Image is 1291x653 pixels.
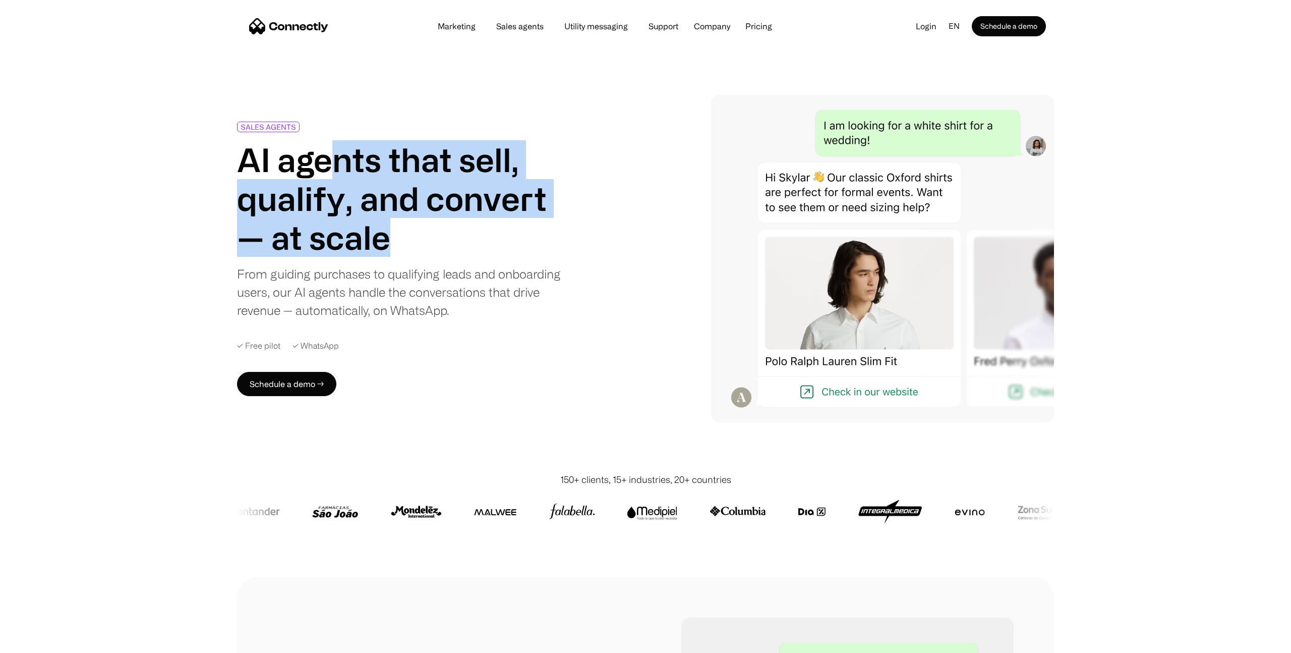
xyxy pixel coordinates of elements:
a: Schedule a demo [972,16,1046,36]
a: Utility messaging [556,22,636,30]
ul: Language list [20,635,61,649]
h1: AI agents that sell, qualify, and convert — at scale [237,140,568,256]
a: Support [640,22,686,30]
div: ✓ WhatsApp [292,340,339,352]
div: 150+ clients, 15+ industries, 20+ countries [560,473,731,486]
a: Marketing [430,22,484,30]
div: en [949,19,960,34]
div: en [945,19,972,34]
a: Pricing [737,22,780,30]
div: From guiding purchases to qualifying leads and onboarding users, our AI agents handle the convers... [237,265,568,319]
aside: Language selected: English [10,634,61,649]
div: SALES AGENTS [241,123,296,131]
div: Company [694,19,730,33]
a: Schedule a demo → [237,372,336,396]
div: ✓ Free pilot [237,340,280,352]
a: home [249,19,328,34]
div: Company [691,19,733,33]
a: Login [908,19,945,34]
a: Sales agents [488,22,552,30]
